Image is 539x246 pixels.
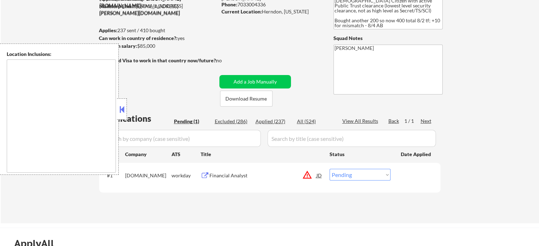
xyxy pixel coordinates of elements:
div: Title [201,151,323,158]
div: Squad Notes [333,35,443,42]
div: Financial Analyst [209,172,316,179]
div: Applied (237) [256,118,291,125]
input: Search by title (case sensitive) [268,130,436,147]
strong: Can work in country of residence?: [99,35,178,41]
strong: Phone: [221,1,237,7]
strong: Minimum salary: [99,43,137,49]
div: Pending (1) [174,118,209,125]
strong: Applies: [99,27,117,33]
div: Date Applied [401,151,432,158]
div: Excluded (286) [215,118,250,125]
strong: Mailslurp Email: [99,3,136,9]
div: View All Results [342,118,380,125]
div: ATS [172,151,201,158]
div: 1 / 1 [404,118,421,125]
div: Applications [101,114,172,123]
div: workday [172,172,201,179]
div: Herndon, [US_STATE] [221,8,322,15]
div: Status [330,148,391,160]
div: [EMAIL_ADDRESS][PERSON_NAME][DOMAIN_NAME] [99,3,217,17]
div: Company [125,151,172,158]
button: Download Resume [220,91,273,107]
strong: Will need Visa to work in that country now/future?: [99,57,217,63]
input: Search by company (case sensitive) [101,130,261,147]
div: yes [99,35,215,42]
div: $85,000 [99,42,217,50]
div: Next [421,118,432,125]
div: Back [388,118,400,125]
div: [DOMAIN_NAME] [125,172,172,179]
div: JD [316,169,323,182]
button: warning_amber [302,170,312,180]
div: 237 sent / 410 bought [99,27,217,34]
button: Add a Job Manually [219,75,291,88]
div: no [216,57,236,64]
div: Location Inclusions: [7,51,116,58]
strong: Current Location: [221,8,262,15]
div: #1 [107,172,119,179]
div: All (524) [297,118,332,125]
div: 7033004336 [221,1,322,8]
